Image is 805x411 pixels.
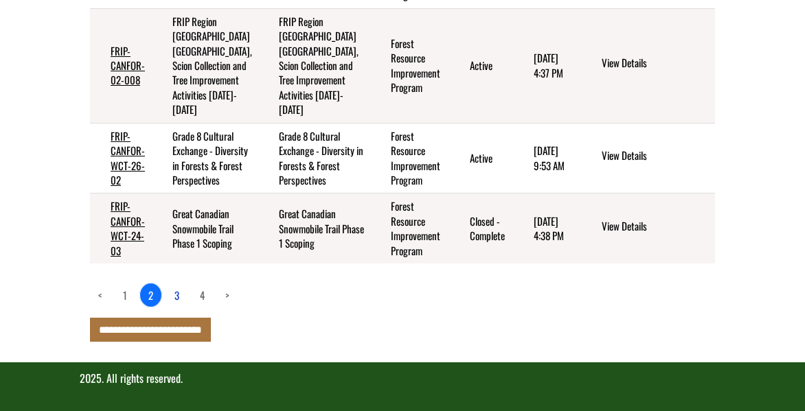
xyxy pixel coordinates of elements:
[90,123,152,193] td: FRIP-CANFOR-WCT-26-02
[370,8,449,123] td: Forest Resource Improvement Program
[449,193,513,263] td: Closed - Complete
[579,193,715,263] td: action menu
[258,123,370,193] td: Grade 8 Cultural Exchange - Diversity in Forests & Forest Perspectives
[602,219,710,235] a: View details
[602,148,710,165] a: View details
[534,143,565,172] time: [DATE] 9:53 AM
[111,128,145,187] a: FRIP-CANFOR-WCT-26-02
[370,193,449,263] td: Forest Resource Improvement Program
[102,370,183,386] span: . All rights reserved.
[534,50,563,80] time: [DATE] 4:37 PM
[152,193,258,263] td: Great Canadian Snowmobile Trail Phase 1 Scoping
[90,283,111,307] a: Previous page
[192,283,213,307] a: page 4
[152,123,258,193] td: Grade 8 Cultural Exchange - Diversity in Forests & Forest Perspectives
[534,213,564,243] time: [DATE] 4:38 PM
[513,193,579,263] td: 6/6/2025 4:38 PM
[90,193,152,263] td: FRIP-CANFOR-WCT-24-03
[111,198,145,257] a: FRIP-CANFOR-WCT-24-03
[513,123,579,193] td: 7/9/2025 9:53 AM
[115,283,135,307] a: page 1
[579,123,715,193] td: action menu
[217,283,238,307] a: Next page
[258,8,370,123] td: FRIP Region C Lodgepole Pine Graft Planting, Scion Collection and Tree Improvement Activities 202...
[449,8,513,123] td: Active
[513,8,579,123] td: 6/6/2025 4:37 PM
[90,8,152,123] td: FRIP-CANFOR-02-008
[80,371,725,386] p: 2025
[602,56,710,72] a: View details
[111,43,145,88] a: FRIP-CANFOR-02-008
[166,283,188,307] a: page 3
[258,193,370,263] td: Great Canadian Snowmobile Trail Phase 1 Scoping
[139,283,162,307] a: 2
[370,123,449,193] td: Forest Resource Improvement Program
[449,123,513,193] td: Active
[152,8,258,123] td: FRIP Region C Lodgepole Pine Graft Planting, Scion Collection and Tree Improvement Activities 202...
[579,8,715,123] td: action menu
